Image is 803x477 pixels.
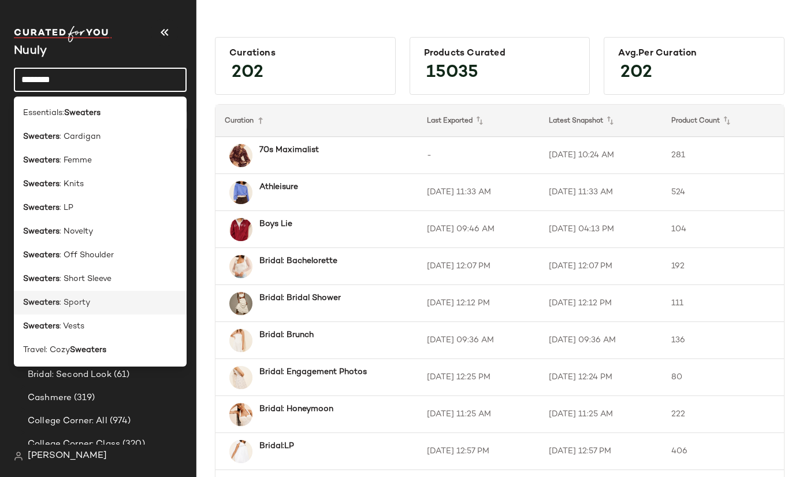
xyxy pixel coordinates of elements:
b: Sweaters [23,249,60,261]
b: Sweaters [23,154,60,167]
b: 70s Maximalist [259,144,319,156]
td: [DATE] 11:33 AM [418,174,540,211]
span: Current Company Name [14,45,47,57]
td: [DATE] 09:36 AM [540,322,661,359]
span: College Corner: All [28,415,107,428]
span: 15035 [415,52,490,94]
td: 281 [662,137,784,174]
img: svg%3e [14,452,23,461]
td: 80 [662,359,784,396]
span: Travel: Cozy [23,344,70,356]
span: : Novelty [60,225,93,238]
b: Sweaters [64,107,101,119]
b: Bridal: Honeymoon [259,403,333,415]
b: Bridal: Brunch [259,329,314,341]
b: Bridal: Bachelorette [259,255,337,267]
td: 192 [662,248,784,285]
td: [DATE] 11:25 AM [418,396,540,433]
td: [DATE] 11:25 AM [540,396,661,433]
b: Bridal: Bridal Shower [259,292,341,304]
div: Curations [229,48,381,59]
span: : Sporty [60,297,90,309]
td: [DATE] 12:25 PM [418,359,540,396]
span: Bridal: Second Look [28,368,111,382]
img: 98569353_011_b [229,366,252,389]
span: Cashmere [28,391,72,405]
td: [DATE] 12:24 PM [540,359,661,396]
img: 98128689_010_b [229,440,252,463]
td: 222 [662,396,784,433]
b: Sweaters [23,178,60,190]
b: Sweaters [23,131,60,143]
td: [DATE] 12:57 PM [540,433,661,470]
td: [DATE] 12:07 PM [540,248,661,285]
span: : LP [60,202,73,214]
img: 4130916210332_010_b [229,292,252,315]
span: 202 [220,52,275,94]
b: Sweaters [23,320,60,332]
span: : Short Sleeve [60,273,111,285]
b: Athleisure [259,181,298,193]
span: (974) [107,415,131,428]
td: 111 [662,285,784,322]
td: [DATE] 09:46 AM [418,211,540,248]
td: - [418,137,540,174]
td: [DATE] 11:33 AM [540,174,661,211]
img: 91632323_010_b [229,403,252,426]
th: Product Count [662,105,784,137]
td: [DATE] 12:07 PM [418,248,540,285]
div: Products Curated [424,48,576,59]
td: [DATE] 04:13 PM [540,211,661,248]
span: Essentials: [23,107,64,119]
img: 97065981_060_b [229,218,252,241]
span: : Knits [60,178,84,190]
span: (61) [111,368,130,382]
div: Avg.per Curation [618,48,770,59]
td: 406 [662,433,784,470]
td: [DATE] 10:24 AM [540,137,661,174]
span: (320) [120,438,145,451]
b: Boys Lie [259,218,292,230]
b: Bridal:LP [259,440,294,452]
b: Sweaters [23,225,60,238]
b: Sweaters [23,297,60,309]
b: Sweaters [23,202,60,214]
span: : Femme [60,154,92,167]
td: [DATE] 09:36 AM [418,322,540,359]
img: 99308520_061_b [229,144,252,167]
span: 202 [609,52,664,94]
img: 89991178_049_b [229,181,252,204]
b: Sweaters [70,344,106,356]
td: [DATE] 12:12 PM [540,285,661,322]
span: : Cardigan [60,131,101,143]
span: [PERSON_NAME] [28,449,107,463]
b: Bridal: Engagement Photos [259,366,367,378]
span: College Corner: Class [28,438,120,451]
img: cfy_white_logo.C9jOOHJF.svg [14,26,112,42]
th: Latest Snapshot [540,105,661,137]
span: (319) [72,391,95,405]
th: Curation [215,105,418,137]
td: 104 [662,211,784,248]
b: Sweaters [23,273,60,285]
th: Last Exported [418,105,540,137]
span: : Vests [60,320,84,332]
td: [DATE] 12:12 PM [418,285,540,322]
td: 524 [662,174,784,211]
img: 102029196_010_b [229,329,252,352]
td: [DATE] 12:57 PM [418,433,540,470]
img: 79338430_012_b [229,255,252,278]
span: : Off Shoulder [60,249,114,261]
td: 136 [662,322,784,359]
